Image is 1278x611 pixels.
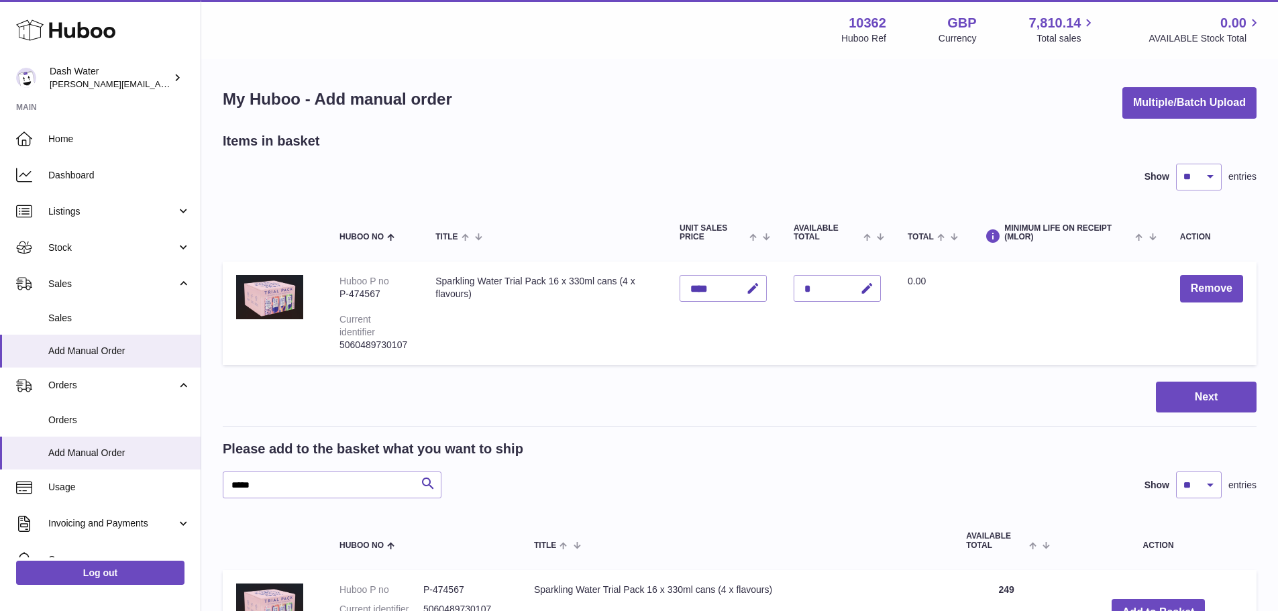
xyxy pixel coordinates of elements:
span: Dashboard [48,169,191,182]
span: Total sales [1036,32,1096,45]
button: Next [1156,382,1257,413]
h1: My Huboo - Add manual order [223,89,452,110]
strong: GBP [947,14,976,32]
span: Huboo no [339,233,384,241]
span: Add Manual Order [48,447,191,459]
span: Sales [48,278,176,290]
span: Orders [48,414,191,427]
div: Currency [939,32,977,45]
td: Sparkling Water Trial Pack 16 x 330ml cans (4 x flavours) [422,262,666,364]
div: Huboo Ref [841,32,886,45]
div: Dash Water [50,65,170,91]
span: Minimum Life On Receipt (MLOR) [1004,224,1132,241]
img: Sparkling Water Trial Pack 16 x 330ml cans (4 x flavours) [236,275,303,319]
th: Action [1060,518,1257,563]
span: AVAILABLE Total [794,224,860,241]
a: Log out [16,561,184,585]
div: Action [1180,233,1243,241]
h2: Items in basket [223,132,320,150]
span: [PERSON_NAME][EMAIL_ADDRESS][DOMAIN_NAME] [50,78,269,89]
img: james@dash-water.com [16,68,36,88]
span: Home [48,133,191,146]
button: Remove [1180,275,1243,302]
button: Multiple/Batch Upload [1122,87,1257,119]
div: Current identifier [339,314,375,337]
span: entries [1228,479,1257,492]
span: 7,810.14 [1029,14,1081,32]
span: entries [1228,170,1257,183]
span: Sales [48,312,191,325]
span: AVAILABLE Stock Total [1149,32,1262,45]
span: Invoicing and Payments [48,517,176,530]
span: Unit Sales Price [680,224,746,241]
dt: Huboo P no [339,584,423,596]
span: Stock [48,241,176,254]
span: Title [435,233,458,241]
span: AVAILABLE Total [966,532,1026,549]
span: 0.00 [908,276,926,286]
a: 7,810.14 Total sales [1029,14,1097,45]
label: Show [1144,479,1169,492]
span: Orders [48,379,176,392]
h2: Please add to the basket what you want to ship [223,440,523,458]
span: Listings [48,205,176,218]
a: 0.00 AVAILABLE Stock Total [1149,14,1262,45]
span: Add Manual Order [48,345,191,357]
strong: 10362 [849,14,886,32]
span: Title [534,541,556,550]
label: Show [1144,170,1169,183]
span: Usage [48,481,191,494]
span: Huboo no [339,541,384,550]
div: Huboo P no [339,276,389,286]
div: P-474567 [339,288,409,300]
span: 0.00 [1220,14,1246,32]
span: Cases [48,553,191,566]
dd: P-474567 [423,584,507,596]
div: 5060489730107 [339,339,409,351]
span: Total [908,233,934,241]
